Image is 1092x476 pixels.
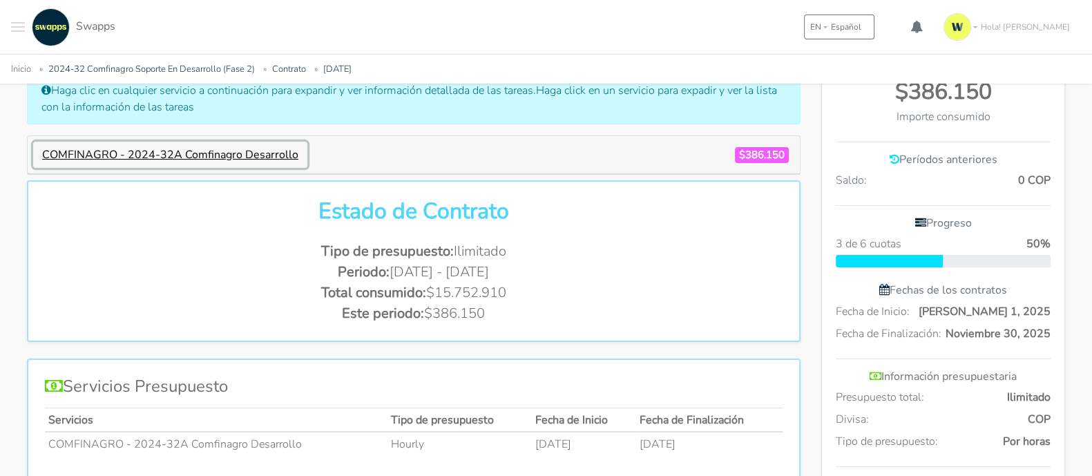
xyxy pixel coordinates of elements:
[836,433,938,450] span: Tipo de presupuesto:
[943,13,971,41] img: isotipo-3-3e143c57.png
[11,8,25,46] button: Toggle navigation menu
[836,153,1051,166] h6: Períodos anteriores
[387,408,532,432] th: Tipo de presupuesto
[836,325,941,342] span: Fecha de Finalización:
[836,75,1051,108] div: $386.150
[323,63,352,75] a: [DATE]
[45,303,783,324] li: $386.150
[804,15,874,39] button: ENEspañol
[28,8,115,46] a: Swapps
[1026,236,1051,252] span: 50%
[45,262,783,283] li: [DATE] - [DATE]
[45,408,387,432] th: Servicios
[45,283,783,303] li: $15.752.910
[1007,389,1051,406] span: Ilimitado
[532,408,636,432] th: Fecha de Inicio
[11,63,31,75] a: Inicio
[836,236,901,252] span: 3 de 6 cuotas
[1028,411,1051,428] span: COP
[45,377,783,397] h4: Servicios Presupuesto
[45,432,387,456] td: COMFINAGRO - 2024-32A Comfinagro Desarrollo
[32,8,70,46] img: swapps-linkedin-v2.jpg
[48,63,255,75] a: 2024-32 Comfinagro Soporte En Desarrollo (Fase 2)
[836,411,869,428] span: Divisa:
[636,408,783,432] th: Fecha de Finalización
[27,73,801,124] div: Haga clic en cualquier servicio a continuación para expandir y ver información detallada de las t...
[919,303,1051,320] span: [PERSON_NAME] 1, 2025
[532,432,636,456] td: [DATE]
[836,370,1051,383] h6: Información presupuestaria
[981,21,1070,33] span: Hola! [PERSON_NAME]
[836,303,910,320] span: Fecha de Inicio:
[938,8,1081,46] a: Hola! [PERSON_NAME]
[836,172,867,189] span: Saldo:
[45,198,783,225] h2: Estado de Contrato
[272,63,306,75] a: Contrato
[836,389,924,406] span: Presupuesto total:
[387,432,532,456] td: Hourly
[836,108,1051,125] div: Importe consumido
[836,217,1051,230] h6: Progreso
[1018,172,1051,189] span: 0 COP
[836,284,1051,297] h6: Fechas de los contratos
[636,432,783,456] td: [DATE]
[946,325,1051,342] span: Noviembre 30, 2025
[321,283,426,302] span: Total consumido:
[1003,433,1051,450] span: Por horas
[342,304,424,323] span: Este periodo:
[831,21,861,33] span: Español
[76,19,115,34] span: Swapps
[321,242,454,260] span: Tipo de presupuesto:
[338,263,390,281] span: Periodo:
[33,142,307,168] button: COMFINAGRO - 2024-32A Comfinagro Desarrollo
[735,147,789,163] span: $386.150
[45,241,783,262] li: Ilimitado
